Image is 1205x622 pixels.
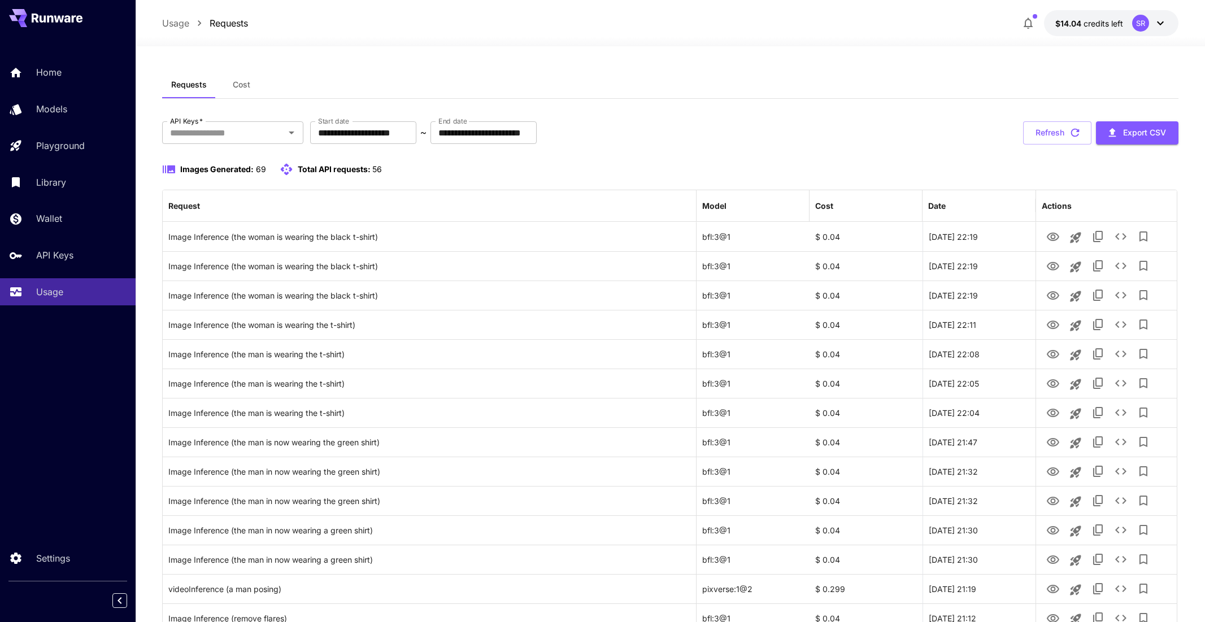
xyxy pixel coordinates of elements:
button: Copy TaskUUID [1087,343,1110,365]
div: Click to copy prompt [168,487,690,515]
button: Copy TaskUUID [1087,489,1110,512]
button: Copy TaskUUID [1087,460,1110,483]
button: View Image [1042,342,1064,365]
button: Export CSV [1096,121,1178,144]
p: Models [36,102,67,116]
div: $ 0.04 [810,251,923,281]
div: $14.03928 [1055,17,1123,29]
button: Copy TaskUUID [1087,225,1110,248]
div: bfl:3@1 [697,310,810,339]
div: 01 Sep, 2025 22:19 [923,222,1036,251]
button: Add to library [1132,313,1155,336]
div: bfl:3@1 [697,369,810,398]
button: Add to library [1132,372,1155,395]
button: View Image [1042,459,1064,483]
div: 01 Sep, 2025 21:47 [923,427,1036,457]
div: Model [702,201,727,211]
button: View Image [1042,401,1064,424]
button: View Image [1042,313,1064,336]
div: $ 0.04 [810,398,923,427]
div: Actions [1042,201,1072,211]
button: Add to library [1132,343,1155,365]
div: 01 Sep, 2025 21:30 [923,545,1036,574]
button: Add to library [1132,548,1155,571]
p: Library [36,176,66,189]
button: See details [1110,284,1132,306]
div: 01 Sep, 2025 21:19 [923,574,1036,603]
div: Click to copy prompt [168,340,690,369]
button: Copy TaskUUID [1087,519,1110,541]
button: Launch in playground [1064,314,1087,337]
div: $ 0.04 [810,310,923,339]
a: Usage [162,16,189,30]
a: Requests [210,16,248,30]
button: Add to library [1132,225,1155,248]
div: bfl:3@1 [697,251,810,281]
button: See details [1110,519,1132,541]
div: Cost [815,201,833,211]
button: View Image [1042,518,1064,541]
div: pixverse:1@2 [697,574,810,603]
div: Date [928,201,946,211]
span: Cost [233,80,250,90]
button: Launch in playground [1064,344,1087,366]
div: $ 0.04 [810,545,923,574]
p: Home [36,65,62,79]
button: Add to library [1132,460,1155,483]
div: Click to copy prompt [168,545,690,574]
button: Add to library [1132,519,1155,541]
span: $14.04 [1055,19,1084,28]
span: 56 [372,164,382,174]
button: Launch in playground [1064,226,1087,249]
button: See details [1110,489,1132,512]
button: Launch in playground [1064,549,1087,572]
div: bfl:3@1 [697,281,810,310]
span: 69 [256,164,266,174]
button: See details [1110,313,1132,336]
div: $ 0.04 [810,457,923,486]
div: Collapse sidebar [121,590,136,611]
button: View Image [1042,371,1064,395]
button: Launch in playground [1064,490,1087,513]
button: Copy TaskUUID [1087,313,1110,336]
button: See details [1110,431,1132,453]
button: Copy TaskUUID [1087,577,1110,600]
div: $ 0.299 [810,574,923,603]
button: Copy TaskUUID [1087,548,1110,571]
button: View Image [1042,283,1064,306]
button: See details [1110,577,1132,600]
div: 01 Sep, 2025 22:11 [923,310,1036,339]
p: ~ [420,126,427,139]
button: See details [1110,460,1132,483]
button: $14.03928SR [1044,10,1178,36]
span: Images Generated: [180,164,254,174]
div: 01 Sep, 2025 22:08 [923,339,1036,369]
button: Add to library [1132,577,1155,600]
button: View Image [1042,254,1064,277]
button: See details [1110,255,1132,277]
button: Launch in playground [1064,579,1087,601]
div: Click to copy prompt [168,310,690,339]
div: $ 0.04 [810,339,923,369]
button: Launch in playground [1064,256,1087,278]
div: 01 Sep, 2025 22:19 [923,281,1036,310]
div: bfl:3@1 [697,457,810,486]
button: Launch in playground [1064,373,1087,396]
button: Copy TaskUUID [1087,284,1110,306]
p: Wallet [36,212,62,225]
button: Add to library [1132,284,1155,306]
div: bfl:3@1 [697,427,810,457]
div: $ 0.04 [810,486,923,515]
label: Start date [318,116,349,126]
button: Add to library [1132,431,1155,453]
div: $ 0.04 [810,369,923,398]
div: bfl:3@1 [697,222,810,251]
div: 01 Sep, 2025 22:05 [923,369,1036,398]
div: SR [1132,15,1149,32]
button: Collapse sidebar [112,593,127,608]
p: Usage [36,285,63,299]
button: Launch in playground [1064,285,1087,308]
button: Add to library [1132,255,1155,277]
